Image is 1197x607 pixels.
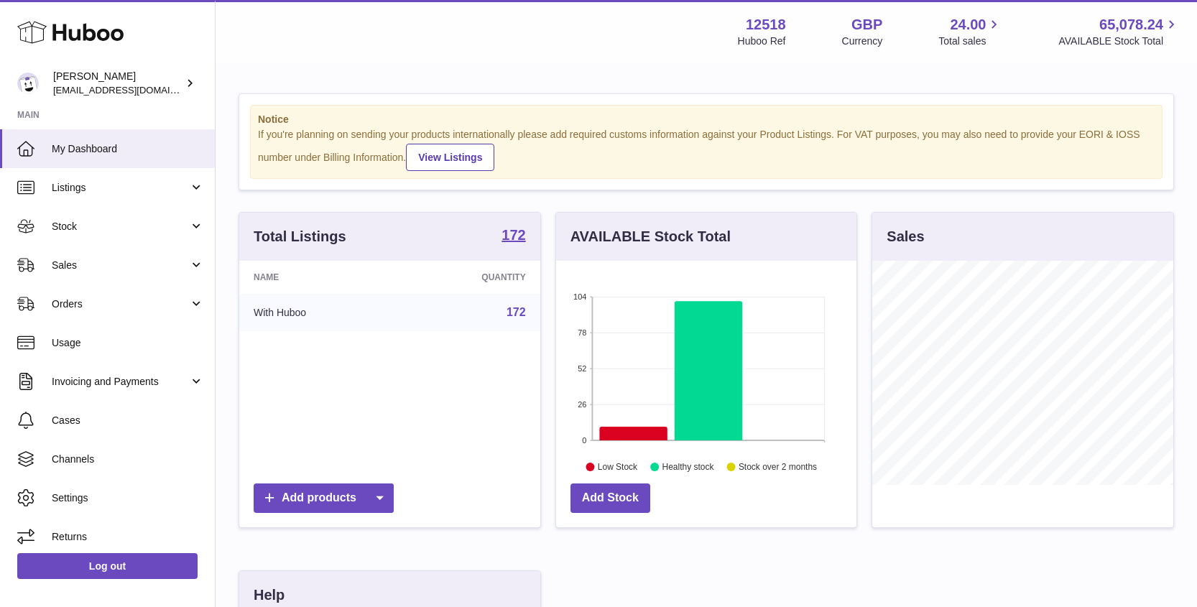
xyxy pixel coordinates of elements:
span: Stock [52,220,189,233]
a: 172 [507,306,526,318]
strong: Notice [258,113,1155,126]
span: Returns [52,530,204,544]
h3: Sales [887,227,924,246]
h3: Help [254,585,285,605]
h3: AVAILABLE Stock Total [570,227,731,246]
span: 65,078.24 [1099,15,1163,34]
span: [EMAIL_ADDRESS][DOMAIN_NAME] [53,84,211,96]
span: Listings [52,181,189,195]
h3: Total Listings [254,227,346,246]
span: My Dashboard [52,142,204,156]
text: Stock over 2 months [739,462,817,472]
span: 24.00 [950,15,986,34]
a: Log out [17,553,198,579]
a: Add products [254,483,394,513]
div: Huboo Ref [738,34,786,48]
span: Cases [52,414,204,427]
span: Total sales [938,34,1002,48]
text: 104 [573,292,586,301]
span: Orders [52,297,189,311]
div: [PERSON_NAME] [53,70,182,97]
div: If you're planning on sending your products internationally please add required customs informati... [258,128,1155,171]
text: 0 [582,436,586,445]
a: 65,078.24 AVAILABLE Stock Total [1058,15,1180,48]
text: 26 [578,400,586,409]
div: Currency [842,34,883,48]
span: Usage [52,336,204,350]
a: 24.00 Total sales [938,15,1002,48]
span: Channels [52,453,204,466]
th: Quantity [398,261,540,294]
strong: 172 [502,228,525,242]
span: Invoicing and Payments [52,375,189,389]
span: Sales [52,259,189,272]
text: Low Stock [598,462,638,472]
strong: GBP [851,15,882,34]
a: Add Stock [570,483,650,513]
th: Name [239,261,398,294]
a: 172 [502,228,525,245]
a: View Listings [406,144,494,171]
text: 78 [578,328,586,337]
text: 52 [578,364,586,373]
img: caitlin@fancylamp.co [17,73,39,94]
strong: 12518 [746,15,786,34]
td: With Huboo [239,294,398,331]
text: Healthy stock [662,462,714,472]
span: Settings [52,491,204,505]
span: AVAILABLE Stock Total [1058,34,1180,48]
